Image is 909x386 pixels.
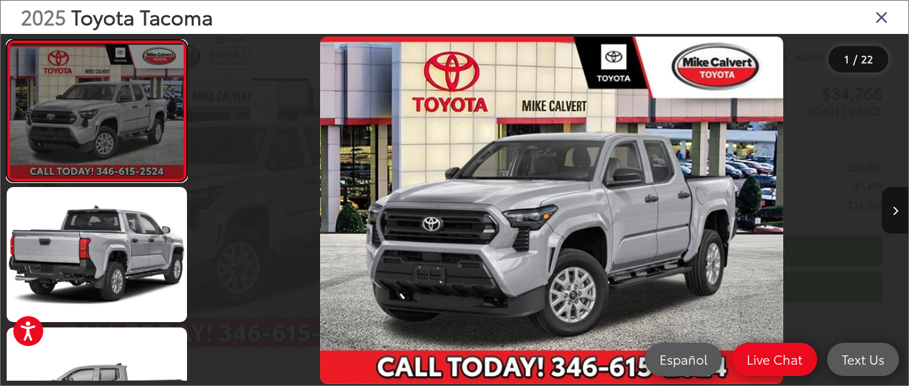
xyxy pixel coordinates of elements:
a: Español [645,343,722,376]
span: 2025 [21,2,66,31]
span: Español [653,351,714,367]
i: Close gallery [875,8,888,25]
img: 2025 Toyota Tacoma SR [320,37,783,384]
div: 2025 Toyota Tacoma SR 0 [196,37,908,384]
span: 1 [844,51,849,66]
span: 22 [861,51,873,66]
a: Live Chat [732,343,817,376]
a: Text Us [827,343,899,376]
span: Toyota Tacoma [71,2,213,31]
span: / [852,55,858,64]
button: Next image [882,187,908,234]
span: Live Chat [740,351,809,367]
img: 2025 Toyota Tacoma SR [5,186,188,323]
span: Text Us [835,351,891,367]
